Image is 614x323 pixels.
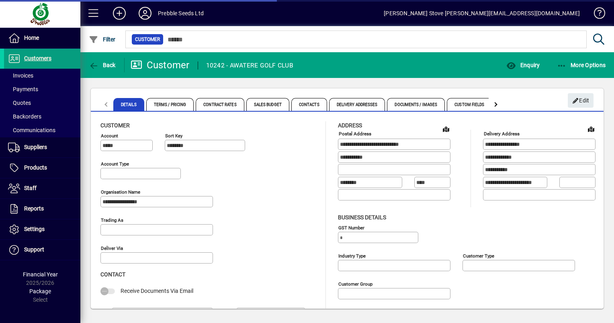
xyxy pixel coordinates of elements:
span: Customers [24,55,51,61]
a: Reports [4,199,80,219]
a: View on map [440,123,452,135]
button: More Options [555,58,608,72]
a: Home [4,28,80,48]
span: Address [338,122,362,129]
a: View on map [585,123,598,135]
span: Customer [100,122,130,129]
span: Contact [100,271,125,278]
span: Documents / Images [387,98,445,111]
span: Reports [24,205,44,212]
button: Enquiry [504,58,542,72]
span: Edit [572,94,589,107]
a: Quotes [4,96,80,110]
span: Communications [8,127,55,133]
mat-label: Account Type [101,161,129,167]
mat-label: Account [101,133,118,139]
span: Terms / Pricing [146,98,194,111]
a: Communications [4,123,80,137]
span: Settings [24,226,45,232]
span: Quotes [8,100,31,106]
button: Profile [132,6,158,20]
span: Delivery Addresses [329,98,385,111]
span: Enquiry [506,62,540,68]
span: Backorders [8,113,41,120]
div: 10242 - AWATERE GOLF CLUB [206,59,293,72]
a: Knowledge Base [588,2,604,28]
a: Payments [4,82,80,96]
span: Receive Documents Via Email [121,288,193,294]
mat-label: Customer type [463,253,494,258]
mat-label: Industry type [338,253,366,258]
span: Contract Rates [196,98,244,111]
mat-label: Organisation name [101,189,140,195]
span: Products [24,164,47,171]
a: Backorders [4,110,80,123]
button: Edit [568,93,594,108]
button: Back [87,58,118,72]
mat-label: Deliver via [101,245,123,251]
span: Support [24,246,44,253]
span: Filter [89,36,116,43]
span: Home [24,35,39,41]
a: Support [4,240,80,260]
span: Package [29,288,51,294]
span: Details [113,98,144,111]
span: Payments [8,86,38,92]
span: Staff [24,185,37,191]
span: Invoices [8,72,33,79]
span: Contacts [291,98,327,111]
span: Back [89,62,116,68]
div: Prebble Seeds Ltd [158,7,204,20]
span: Customer [135,35,160,43]
span: More Options [557,62,606,68]
app-page-header-button: Back [80,58,125,72]
a: Suppliers [4,137,80,157]
a: Products [4,158,80,178]
mat-label: GST Number [338,225,364,230]
mat-label: Sort key [165,133,182,139]
a: Settings [4,219,80,239]
span: Sales Budget [246,98,289,111]
div: [PERSON_NAME] Stove [PERSON_NAME][EMAIL_ADDRESS][DOMAIN_NAME] [384,7,580,20]
mat-label: Trading as [101,217,123,223]
a: Invoices [4,69,80,82]
span: Custom Fields [447,98,492,111]
mat-label: Customer group [338,281,372,286]
span: Suppliers [24,144,47,150]
a: Staff [4,178,80,198]
span: Financial Year [23,271,58,278]
span: Business details [338,214,386,221]
button: Add [106,6,132,20]
div: Customer [131,59,190,72]
button: Filter [87,32,118,47]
